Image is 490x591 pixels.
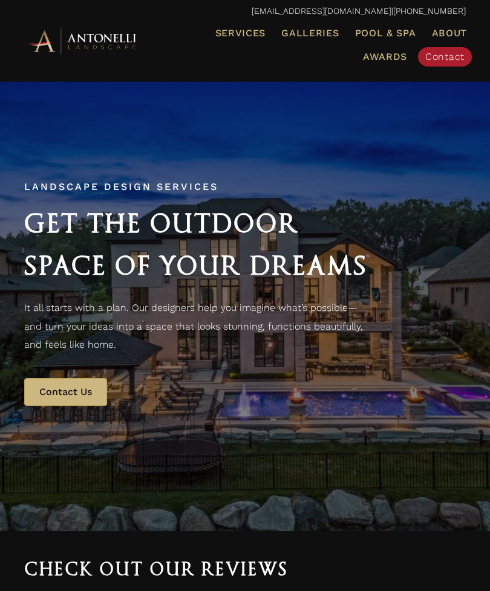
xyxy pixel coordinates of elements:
[393,6,466,16] a: [PHONE_NUMBER]
[211,25,271,41] a: Services
[24,299,374,354] p: It all starts with a plan. Our designers help you imagine what’s possible—and turn your ideas int...
[24,208,368,281] span: Get the Outdoor Space of Your Dreams
[427,25,472,41] a: About
[39,386,92,397] span: Contact Us
[276,25,344,41] a: Galleries
[358,49,412,65] a: Awards
[24,27,140,56] img: Antonelli Horizontal Logo
[425,51,465,62] span: Contact
[350,25,421,41] a: Pool & Spa
[24,3,466,19] p: |
[432,28,468,38] span: About
[355,27,416,39] span: Pool & Spa
[281,27,339,39] span: Galleries
[24,559,289,580] span: Check out our reviews
[418,47,472,67] a: Contact
[215,28,266,38] span: Services
[363,51,407,62] span: Awards
[252,6,391,16] a: [EMAIL_ADDRESS][DOMAIN_NAME]
[24,181,218,192] span: Landscape Design Services
[24,378,107,405] a: Contact Us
